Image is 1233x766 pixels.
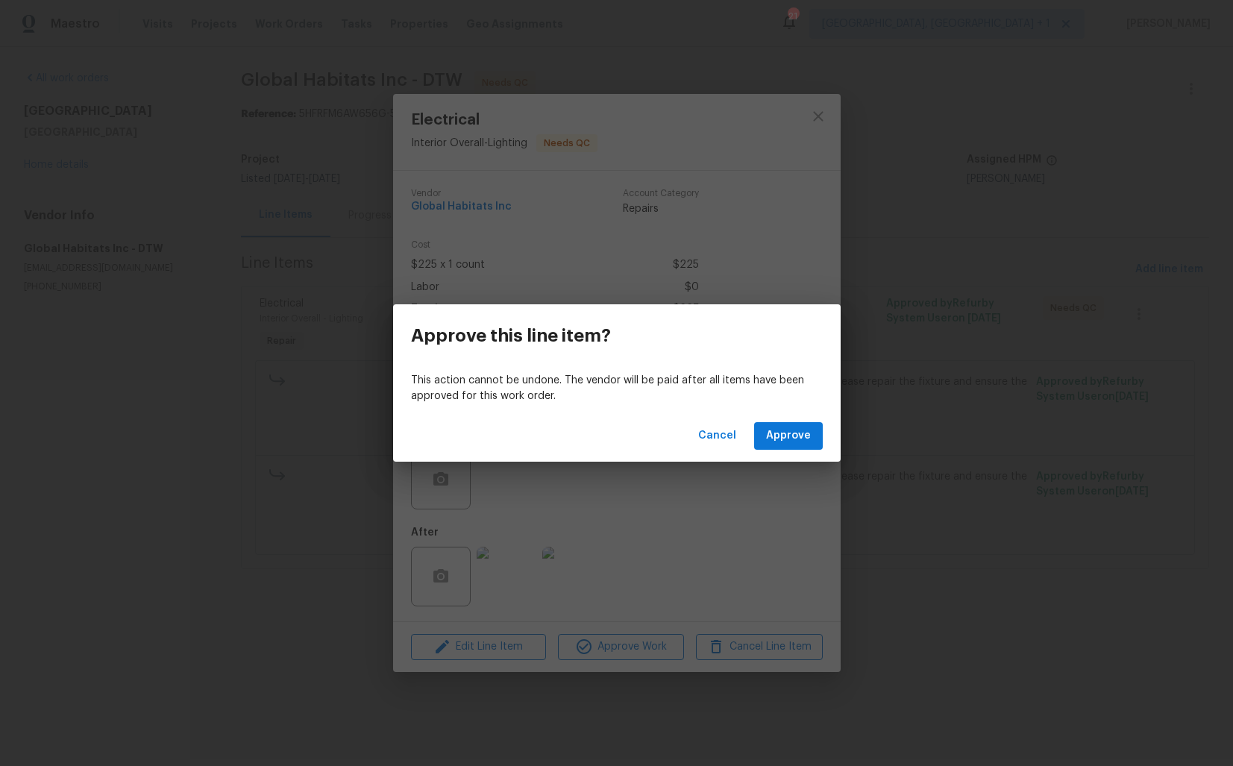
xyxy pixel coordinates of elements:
span: Cancel [698,427,736,445]
p: This action cannot be undone. The vendor will be paid after all items have been approved for this... [411,373,823,404]
button: Approve [754,422,823,450]
h3: Approve this line item? [411,325,611,346]
button: Cancel [692,422,742,450]
span: Approve [766,427,811,445]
